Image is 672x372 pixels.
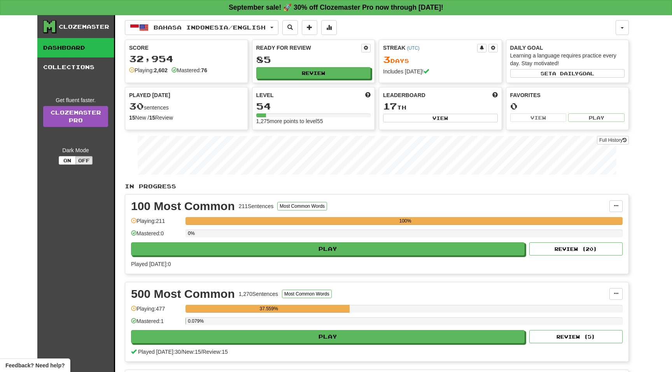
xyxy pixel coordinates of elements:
[529,242,623,256] button: Review (20)
[510,113,567,122] button: View
[256,91,274,99] span: Level
[129,115,135,121] strong: 15
[129,54,244,64] div: 32,954
[597,136,629,144] button: Full History
[37,38,114,57] a: Dashboard
[171,66,207,74] div: Mastered:
[59,156,76,165] button: On
[229,3,443,11] strong: September sale! 🚀 30% off Clozemaster Pro now through [DATE]!
[131,242,525,256] button: Play
[239,290,278,298] div: 1,270 Sentences
[5,362,65,369] span: Open feedback widget
[282,290,332,298] button: Most Common Words
[75,156,93,165] button: Off
[131,305,182,318] div: Playing: 477
[43,96,108,104] div: Get fluent faster.
[282,20,298,35] button: Search sentences
[365,91,371,99] span: Score more points to level up
[383,101,498,111] div: th
[510,91,625,99] div: Favorites
[256,55,371,64] div: 85
[149,115,155,121] strong: 15
[529,330,623,343] button: Review (5)
[129,114,244,122] div: New / Review
[131,200,235,212] div: 100 Most Common
[59,23,109,31] div: Clozemaster
[383,101,397,111] span: 17
[131,217,182,230] div: Playing: 211
[131,288,235,300] div: 500 Most Common
[154,67,168,73] strong: 2,602
[256,44,362,52] div: Ready for Review
[321,20,337,35] button: More stats
[201,349,203,355] span: /
[239,202,274,210] div: 211 Sentences
[201,67,207,73] strong: 76
[188,305,350,313] div: 37.559%
[131,317,182,330] div: Mastered: 1
[125,183,629,190] p: In Progress
[37,57,114,77] a: Collections
[383,54,390,65] span: 3
[154,24,266,31] span: Bahasa Indonesia / English
[510,44,625,52] div: Daily Goal
[188,217,623,225] div: 100%
[182,349,201,355] span: New: 15
[181,349,182,355] span: /
[568,113,625,122] button: Play
[131,261,171,267] span: Played [DATE]: 0
[131,330,525,343] button: Play
[302,20,317,35] button: Add sentence to collection
[383,114,498,122] button: View
[492,91,498,99] span: This week in points, UTC
[256,117,371,125] div: 1,275 more points to level 55
[43,146,108,154] div: Dark Mode
[383,55,498,65] div: Day s
[510,52,625,67] div: Learning a language requires practice every day. Stay motivated!
[256,67,371,79] button: Review
[43,106,108,127] a: ClozemasterPro
[407,45,419,51] a: (UTC)
[129,101,244,111] div: sentences
[383,91,425,99] span: Leaderboard
[256,101,371,111] div: 54
[125,20,278,35] button: Bahasa Indonesia/English
[129,44,244,52] div: Score
[510,69,625,78] button: Seta dailygoal
[383,44,477,52] div: Streak
[277,202,327,210] button: Most Common Words
[552,71,579,76] span: a daily
[510,101,625,111] div: 0
[138,349,181,355] span: Played [DATE]: 30
[131,229,182,242] div: Mastered: 0
[129,66,168,74] div: Playing:
[129,91,170,99] span: Played [DATE]
[202,349,227,355] span: Review: 15
[383,68,498,75] div: Includes [DATE]!
[129,101,144,111] span: 30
